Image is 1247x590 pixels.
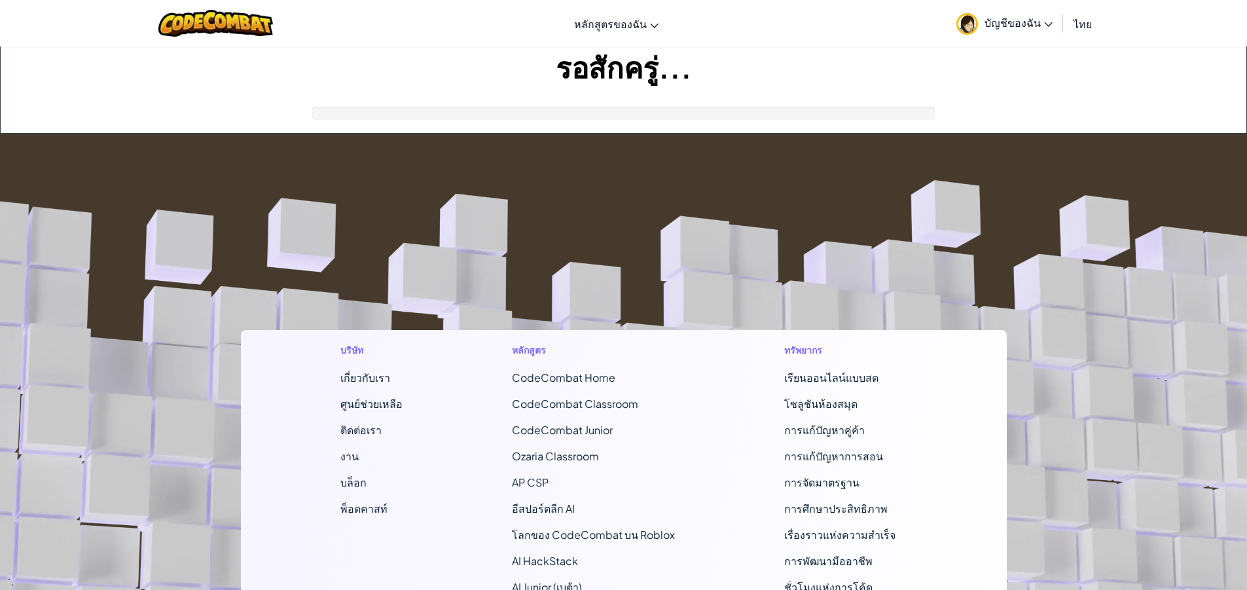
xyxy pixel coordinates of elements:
[956,13,978,35] img: avatar
[512,554,578,568] a: AI HackStack
[512,475,549,489] a: AP CSP
[512,371,615,384] span: CodeCombat Home
[784,371,878,384] a: เรียนออนไลน์แบบสด
[784,528,895,542] a: เรื่องราวแห่งความสำเร็จ
[950,3,1059,44] a: บัญชีของฉัน
[158,10,273,37] img: CodeCombat logo
[1,46,1246,87] h1: รอสักครู่...
[985,16,1053,29] span: บัญชีของฉัน
[784,502,888,515] a: การศึกษาประสิทธิภาพ
[784,343,907,357] h1: ทรัพยากร
[568,6,665,41] a: หลักสูตรของฉัน
[784,475,859,489] a: การจัดมาตรฐาน
[512,343,675,357] h1: หลักสูตร
[574,17,647,31] span: หลักสูตรของฉัน
[512,528,675,542] a: โลกของ CodeCombat บน Roblox
[1067,6,1098,41] a: ไทย
[1074,17,1092,31] span: ไทย
[340,397,403,411] a: ศูนย์ช่วยเหลือ
[340,343,403,357] h1: บริษัท
[340,475,367,489] a: บล็อก
[340,449,359,463] a: งาน
[512,449,599,463] a: Ozaria Classroom
[512,502,575,515] a: อีสปอร์ตลีก AI
[784,423,865,437] a: การแก้ปัญหาคู่ค้า
[340,423,382,437] span: ติดต่อเรา
[784,449,883,463] a: การแก้ปัญหาการสอน
[512,423,613,437] a: CodeCombat Junior
[340,371,390,384] a: เกี่ยวกับเรา
[784,397,858,411] a: โซลูชันห้องสมุด
[512,397,638,411] a: CodeCombat Classroom
[340,502,388,515] a: พ็อดคาสท์
[784,554,873,568] a: การพัฒนามืออาชีพ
